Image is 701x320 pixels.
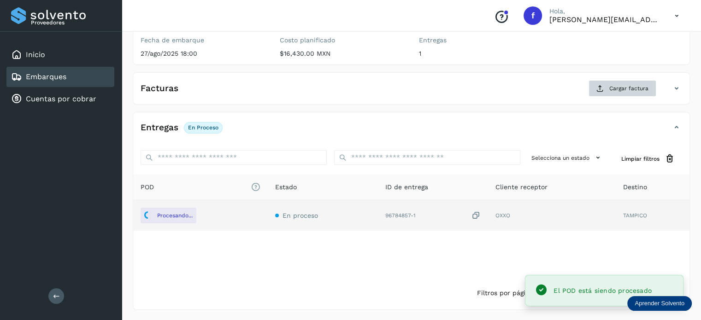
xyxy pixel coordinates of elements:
label: Entregas [419,36,543,44]
a: Cuentas por cobrar [26,94,96,103]
p: flor.compean@gruporeyes.com.mx [549,15,660,24]
p: Aprender Solvento [635,300,684,307]
span: Cargar factura [609,84,648,93]
p: 27/ago/2025 18:00 [141,50,265,58]
span: ID de entrega [385,182,428,192]
p: $16,430.00 MXN [280,50,404,58]
span: Filtros por página : [477,288,537,298]
span: Limpiar filtros [621,155,660,163]
p: Procesando... [157,212,193,219]
span: Cliente receptor [495,182,548,192]
p: Proveedores [31,19,111,26]
button: Procesando... [141,208,196,223]
a: Embarques [26,72,66,81]
div: Inicio [6,45,114,65]
div: FacturasCargar factura [133,80,689,104]
span: En proceso [283,212,318,219]
button: Selecciona un estado [528,150,607,165]
span: Estado [275,182,297,192]
button: Cargar factura [589,80,656,97]
h4: Facturas [141,83,178,94]
span: El POD está siendo procesado [554,287,652,294]
span: POD [141,182,260,192]
div: Cuentas por cobrar [6,89,114,109]
div: Aprender Solvento [627,296,692,311]
label: Fecha de embarque [141,36,265,44]
div: Embarques [6,67,114,87]
h4: Entregas [141,122,178,133]
span: Destino [623,182,647,192]
div: EntregasEn proceso [133,120,689,143]
div: 96784857-1 [385,211,481,221]
p: En proceso [188,124,218,131]
label: Costo planificado [280,36,404,44]
a: Inicio [26,50,45,59]
td: OXXO [488,200,616,231]
p: 1 [419,50,543,58]
button: Limpiar filtros [614,150,682,167]
td: TAMPICO [616,200,689,231]
p: Hola, [549,7,660,15]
